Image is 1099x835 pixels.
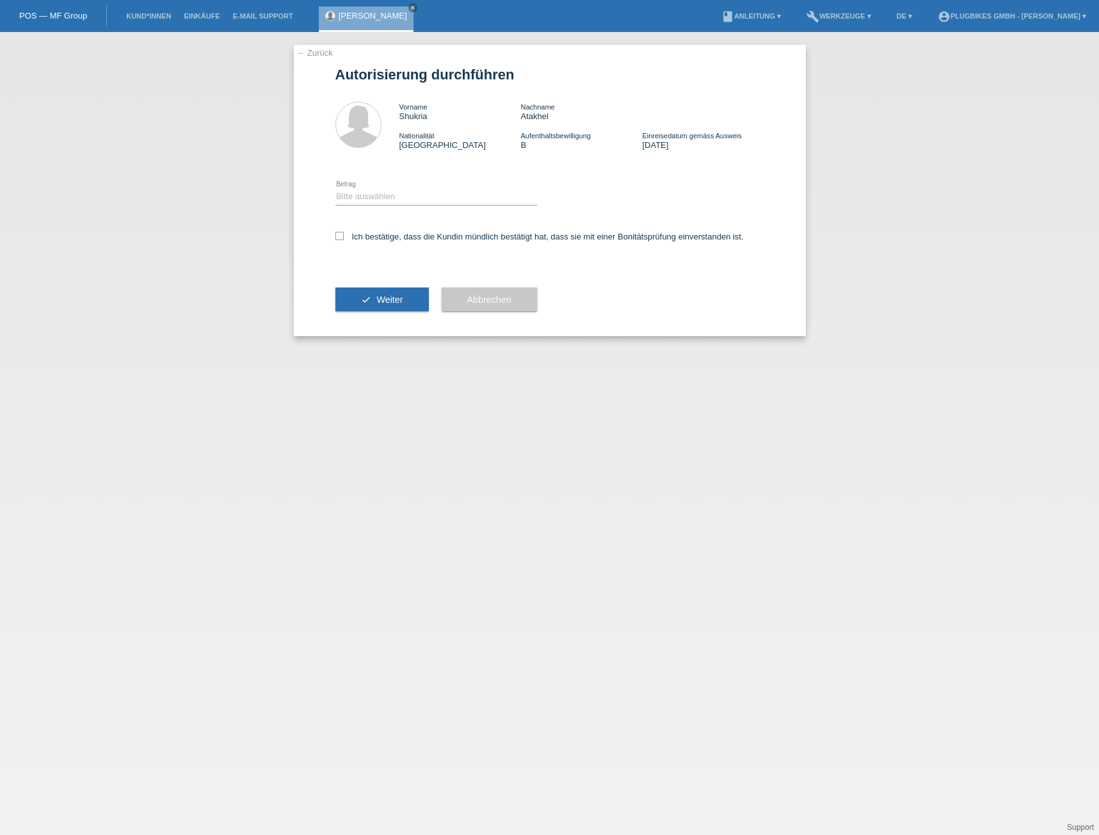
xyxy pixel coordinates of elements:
button: Abbrechen [442,288,537,312]
span: Vorname [399,103,428,111]
a: POS — MF Group [19,11,87,20]
span: Nationalität [399,132,435,140]
span: Weiter [376,295,403,305]
div: Shukria [399,102,521,121]
a: account_circlePlugBikes GmbH - [PERSON_NAME] ▾ [931,12,1093,20]
span: Abbrechen [467,295,511,305]
a: DE ▾ [890,12,919,20]
a: buildWerkzeuge ▾ [800,12,878,20]
div: [DATE] [642,131,764,150]
i: close [410,4,416,11]
a: ← Zurück [297,48,333,58]
button: check Weiter [335,288,429,312]
i: book [721,10,734,23]
i: check [361,295,371,305]
div: Atakhel [520,102,642,121]
a: E-Mail Support [227,12,300,20]
i: build [806,10,819,23]
h1: Autorisierung durchführen [335,67,764,83]
a: Einkäufe [177,12,226,20]
div: B [520,131,642,150]
a: Support [1067,823,1094,832]
span: Einreisedatum gemäss Ausweis [642,132,741,140]
i: account_circle [938,10,951,23]
a: Kund*innen [120,12,177,20]
span: Nachname [520,103,554,111]
span: Aufenthaltsbewilligung [520,132,590,140]
label: Ich bestätige, dass die Kundin mündlich bestätigt hat, dass sie mit einer Bonitätsprüfung einvers... [335,232,744,241]
a: [PERSON_NAME] [339,11,407,20]
a: close [408,3,417,12]
div: [GEOGRAPHIC_DATA] [399,131,521,150]
a: bookAnleitung ▾ [715,12,787,20]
